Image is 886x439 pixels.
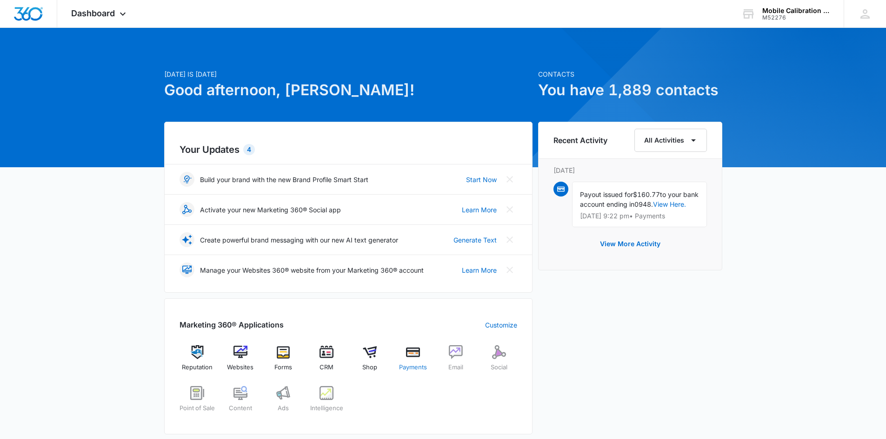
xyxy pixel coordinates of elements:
p: [DATE] 9:22 pm • Payments [580,213,699,219]
p: Activate your new Marketing 360® Social app [200,205,341,215]
h2: Marketing 360® Applications [180,319,284,330]
a: Reputation [180,345,215,379]
a: Learn More [462,205,497,215]
button: View More Activity [591,233,670,255]
a: Forms [266,345,301,379]
span: Payments [399,363,427,372]
h2: Your Updates [180,143,517,157]
span: Reputation [182,363,213,372]
div: account id [762,14,830,21]
a: Social [481,345,517,379]
a: Generate Text [453,235,497,245]
h1: You have 1,889 contacts [538,79,722,101]
p: Build your brand with the new Brand Profile Smart Start [200,175,368,184]
a: Payments [395,345,431,379]
span: Payout issued for [580,190,633,198]
button: Close [502,172,517,187]
span: CRM [320,363,333,372]
h1: Good afternoon, [PERSON_NAME]! [164,79,533,101]
a: CRM [309,345,345,379]
a: Learn More [462,265,497,275]
span: Email [448,363,463,372]
span: Intelligence [310,404,343,413]
div: account name [762,7,830,14]
button: Close [502,232,517,247]
p: Create powerful brand messaging with our new AI text generator [200,235,398,245]
a: View Here. [653,200,686,208]
span: Dashboard [71,8,115,18]
button: Close [502,202,517,217]
a: Websites [222,345,258,379]
span: $160.77 [633,190,660,198]
p: Contacts [538,69,722,79]
span: Ads [278,404,289,413]
a: Customize [485,320,517,330]
span: Social [491,363,507,372]
button: Close [502,262,517,277]
p: Manage your Websites 360® website from your Marketing 360® account [200,265,424,275]
h6: Recent Activity [553,135,607,146]
span: Point of Sale [180,404,215,413]
span: Websites [227,363,253,372]
a: Content [222,386,258,419]
a: Start Now [466,175,497,184]
a: Point of Sale [180,386,215,419]
a: Email [438,345,474,379]
a: Ads [266,386,301,419]
span: Shop [362,363,377,372]
div: 4 [243,144,255,155]
button: All Activities [634,129,707,152]
span: 0948. [634,200,653,208]
p: [DATE] is [DATE] [164,69,533,79]
a: Intelligence [309,386,345,419]
span: Content [229,404,252,413]
p: [DATE] [553,165,707,175]
a: Shop [352,345,388,379]
span: Forms [274,363,292,372]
